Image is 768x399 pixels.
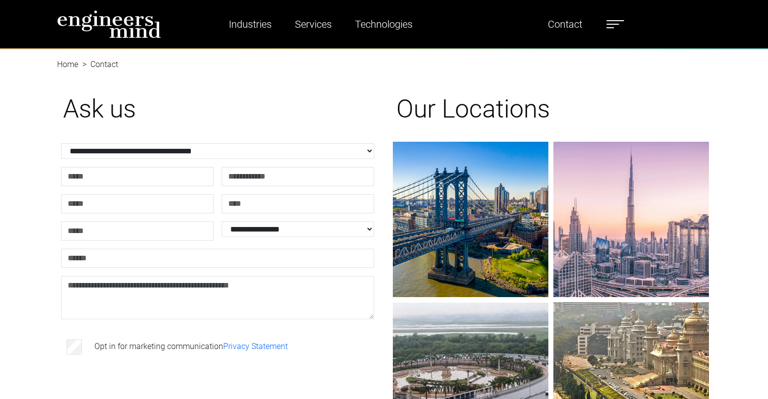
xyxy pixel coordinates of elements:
a: Privacy Statement [223,341,288,351]
a: Technologies [351,13,417,36]
li: Contact [78,59,118,71]
a: Home [57,60,78,69]
a: Contact [544,13,586,36]
h1: Our Locations [396,94,705,124]
label: Opt in for marketing communication [94,340,288,353]
nav: breadcrumb [57,48,711,61]
h1: Ask us [63,94,372,124]
a: Industries [225,13,276,36]
img: logo [57,10,161,38]
img: gif [393,142,548,297]
a: Services [291,13,336,36]
img: gif [553,142,709,297]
